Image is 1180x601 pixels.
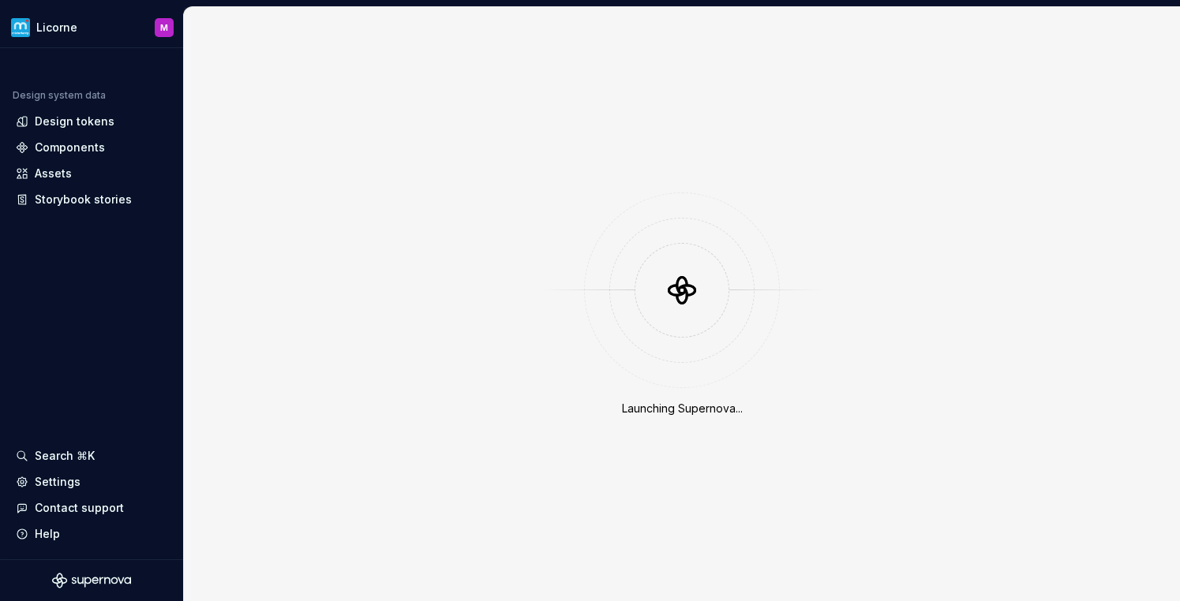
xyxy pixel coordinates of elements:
[35,500,124,516] div: Contact support
[9,161,174,186] a: Assets
[13,89,106,102] div: Design system data
[9,443,174,468] button: Search ⌘K
[52,573,131,588] svg: Supernova Logo
[35,474,81,490] div: Settings
[3,10,180,44] button: LicorneM
[35,114,114,129] div: Design tokens
[35,192,132,207] div: Storybook stories
[9,495,174,521] button: Contact support
[11,18,30,37] img: af8a73a7-8b89-4213-bce6-60d5855076ab.png
[9,469,174,495] a: Settings
[9,135,174,160] a: Components
[36,20,77,35] div: Licorne
[160,21,168,34] div: M
[35,166,72,181] div: Assets
[9,521,174,547] button: Help
[35,526,60,542] div: Help
[35,448,95,464] div: Search ⌘K
[9,187,174,212] a: Storybook stories
[622,401,743,416] div: Launching Supernova...
[9,109,174,134] a: Design tokens
[35,140,105,155] div: Components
